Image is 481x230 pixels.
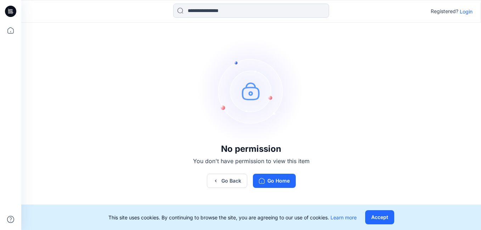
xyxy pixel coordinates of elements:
h3: No permission [193,144,310,154]
p: You don't have permission to view this item [193,157,310,165]
button: Go Home [253,174,296,188]
a: Learn more [330,214,357,220]
button: Go Back [207,174,247,188]
p: This site uses cookies. By continuing to browse the site, you are agreeing to our use of cookies. [108,214,357,221]
p: Login [460,8,472,15]
button: Accept [365,210,394,224]
img: no-perm.svg [198,38,304,144]
p: Registered? [431,7,458,16]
